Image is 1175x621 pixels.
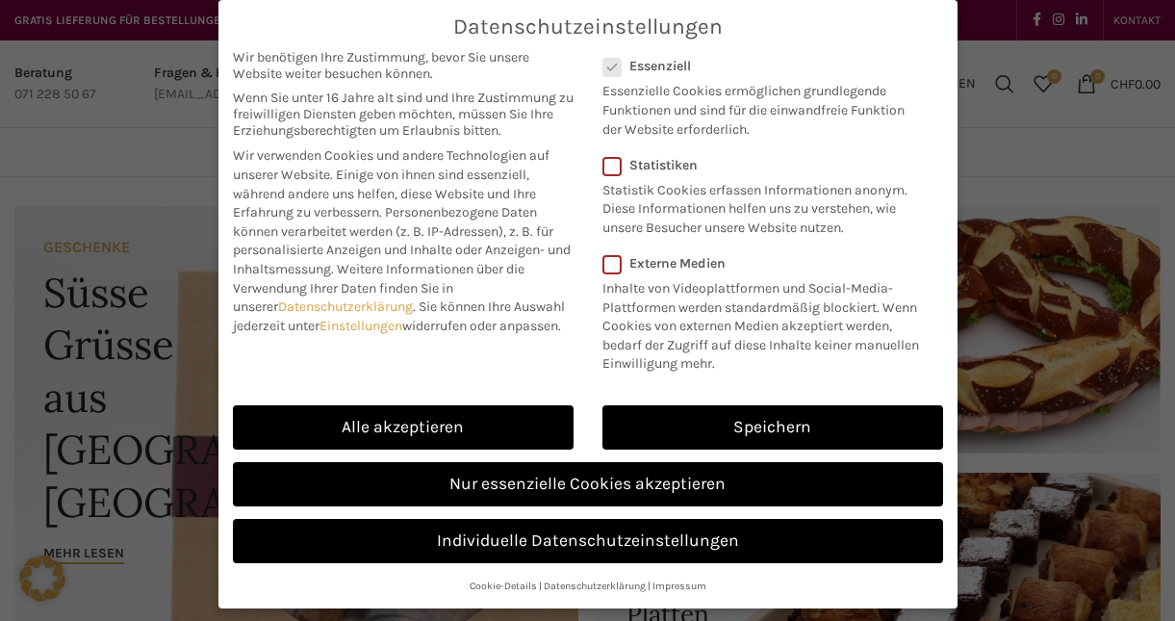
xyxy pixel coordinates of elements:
label: Statistiken [602,157,918,173]
a: Datenschutzerklärung [544,580,646,592]
a: Cookie-Details [470,580,537,592]
label: Externe Medien [602,255,931,272]
a: Nur essenzielle Cookies akzeptieren [233,462,943,506]
a: Alle akzeptieren [233,405,574,450]
p: Inhalte von Videoplattformen und Social-Media-Plattformen werden standardmäßig blockiert. Wenn Co... [602,272,931,374]
a: Impressum [652,580,706,592]
span: Sie können Ihre Auswahl jederzeit unter widerrufen oder anpassen. [233,298,565,334]
p: Statistik Cookies erfassen Informationen anonym. Diese Informationen helfen uns zu verstehen, wie... [602,173,918,238]
p: Essenzielle Cookies ermöglichen grundlegende Funktionen und sind für die einwandfreie Funktion de... [602,74,918,139]
a: Einstellungen [319,318,402,334]
span: Wir benötigen Ihre Zustimmung, bevor Sie unsere Website weiter besuchen können. [233,49,574,82]
span: Personenbezogene Daten können verarbeitet werden (z. B. IP-Adressen), z. B. für personalisierte A... [233,204,571,277]
label: Essenziell [602,58,918,74]
a: Individuelle Datenschutzeinstellungen [233,519,943,563]
span: Wenn Sie unter 16 Jahre alt sind und Ihre Zustimmung zu freiwilligen Diensten geben möchten, müss... [233,90,574,139]
a: Datenschutzerklärung [278,298,413,315]
a: Speichern [602,405,943,450]
span: Weitere Informationen über die Verwendung Ihrer Daten finden Sie in unserer . [233,261,524,315]
span: Wir verwenden Cookies und andere Technologien auf unserer Website. Einige von ihnen sind essenzie... [233,147,549,220]
span: Datenschutzeinstellungen [453,14,723,39]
